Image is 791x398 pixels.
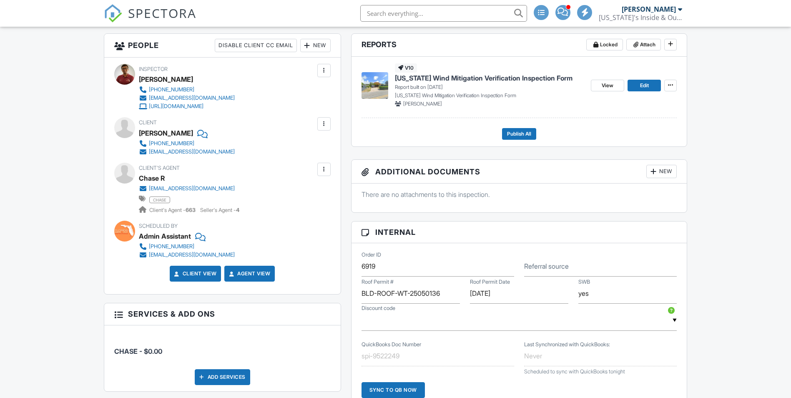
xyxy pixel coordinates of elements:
[236,207,239,213] strong: 4
[139,86,235,94] a: [PHONE_NUMBER]
[149,95,235,101] div: [EMAIL_ADDRESS][DOMAIN_NAME]
[470,278,510,286] label: Roof Permit Date
[104,11,196,29] a: SPECTORA
[139,94,235,102] a: [EMAIL_ADDRESS][DOMAIN_NAME]
[139,119,157,126] span: Client
[149,149,235,155] div: [EMAIL_ADDRESS][DOMAIN_NAME]
[173,270,217,278] a: Client View
[352,160,687,184] h3: Additional Documents
[149,103,203,110] div: [URL][DOMAIN_NAME]
[524,262,569,271] label: Referral source
[195,369,250,385] div: Add Services
[470,283,568,304] input: Roof Permit Date
[139,165,180,171] span: Client's Agent
[200,207,239,213] span: Seller's Agent -
[149,243,194,250] div: [PHONE_NUMBER]
[149,252,235,258] div: [EMAIL_ADDRESS][DOMAIN_NAME]
[362,341,421,348] label: QuickBooks Doc Number
[114,347,162,355] span: CHASE - $0.00
[114,332,331,363] li: Service: CHASE
[139,172,165,184] a: Chase R
[149,196,170,203] span: chase
[139,223,178,229] span: Scheduled By
[139,230,191,242] div: Admin Assistant
[362,382,425,398] div: Sync to QB Now
[104,34,341,58] h3: People
[186,207,196,213] strong: 663
[578,283,677,304] input: SWB
[104,4,122,23] img: The Best Home Inspection Software - Spectora
[352,222,687,243] h3: Internal
[360,5,527,22] input: Search everything...
[139,102,235,111] a: [URL][DOMAIN_NAME]
[599,13,682,22] div: Florida's Inside & Out Inspections
[149,185,235,192] div: [EMAIL_ADDRESS][DOMAIN_NAME]
[227,270,270,278] a: Agent View
[139,148,235,156] a: [EMAIL_ADDRESS][DOMAIN_NAME]
[139,184,235,193] a: [EMAIL_ADDRESS][DOMAIN_NAME]
[149,86,194,93] div: [PHONE_NUMBER]
[362,190,677,199] p: There are no attachments to this inspection.
[362,251,381,259] label: Order ID
[139,251,235,259] a: [EMAIL_ADDRESS][DOMAIN_NAME]
[622,5,676,13] div: [PERSON_NAME]
[139,139,235,148] a: [PHONE_NUMBER]
[149,140,194,147] div: [PHONE_NUMBER]
[139,242,235,251] a: [PHONE_NUMBER]
[578,278,590,286] label: SWB
[139,73,193,86] div: [PERSON_NAME]
[215,39,297,52] div: Disable Client CC Email
[300,39,331,52] div: New
[128,4,196,22] span: SPECTORA
[524,341,610,348] label: Last Synchronized with QuickBooks:
[139,127,193,139] div: [PERSON_NAME]
[362,305,395,312] label: Discount code
[139,66,168,72] span: Inspector
[362,278,394,286] label: Roof Permit #
[104,303,341,325] h3: Services & Add ons
[362,283,460,304] input: Roof Permit #
[524,368,625,375] span: Scheduled to sync with QuickBooks tonight
[646,165,677,178] div: New
[149,207,197,213] span: Client's Agent -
